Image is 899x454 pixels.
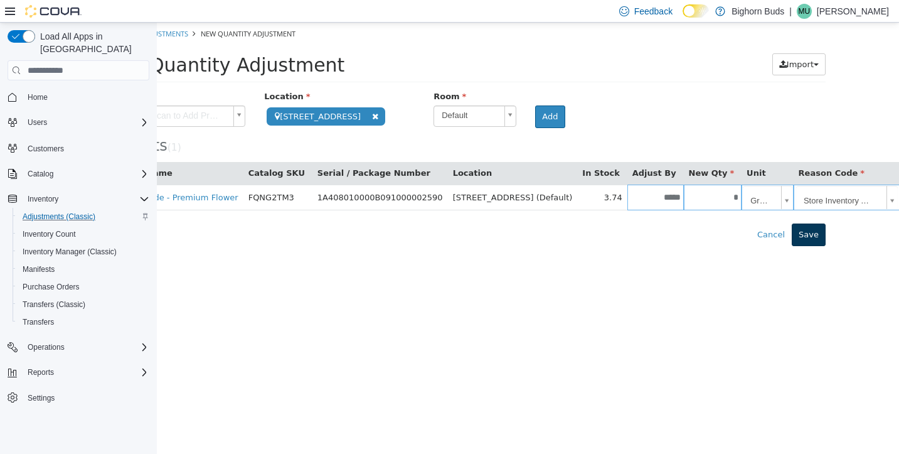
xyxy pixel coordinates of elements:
button: Catalog SKU [92,144,151,157]
span: Customers [28,144,64,154]
span: Purchase Orders [18,279,149,295]
span: Reports [23,365,149,380]
span: Settings [28,393,55,403]
td: 1A408010000B091000002590 [156,162,291,188]
button: Inventory Manager (Classic) [13,243,154,261]
span: Transfers (Classic) [23,300,85,310]
a: Home [23,90,53,105]
button: Transfers [13,313,154,331]
span: New Qty [532,146,578,155]
span: Inventory [28,194,58,204]
span: Room [277,69,309,78]
span: Transfers [23,317,54,327]
span: Gram [586,163,619,188]
span: Inventory Manager (Classic) [18,244,149,259]
nav: Complex example [8,83,149,440]
a: Inventory Manager (Classic) [18,244,122,259]
span: Catalog [28,169,53,179]
td: FQNG2TM3 [87,162,156,188]
button: Cancel [593,201,635,224]
span: Default [277,84,343,103]
button: Manifests [13,261,154,278]
span: [STREET_ADDRESS] (Default) [296,170,416,180]
button: Inventory [23,192,63,207]
button: Transfers (Classic) [13,296,154,313]
span: Store Inventory Audit [639,163,725,188]
button: Users [23,115,52,130]
a: Purchase Orders [18,279,85,295]
span: New Quantity Adjustment [44,6,139,16]
button: Adjust By [476,144,522,157]
span: Users [28,117,47,127]
button: Import [615,31,669,53]
p: Bighorn Buds [731,4,784,19]
span: Transfers [18,315,149,330]
span: Settings [23,390,149,406]
span: Reports [28,367,54,377]
button: Users [3,114,154,131]
td: 3.74 [420,162,470,188]
a: Gram [586,163,635,187]
span: [STREET_ADDRESS] [110,85,228,103]
button: Adjustments (Classic) [13,208,154,225]
span: Manifests [23,264,55,274]
span: Inventory [23,192,149,207]
button: Location [296,144,338,157]
span: Inventory Manager (Classic) [23,247,117,257]
button: Unit [590,144,611,157]
div: Myra Uribe [797,4,812,19]
span: Operations [28,342,65,352]
span: Home [28,92,48,102]
button: Home [3,88,154,106]
span: Load All Apps in [GEOGRAPHIC_DATA] [35,30,149,55]
button: In Stock [425,144,465,157]
span: Transfers (Classic) [18,297,149,312]
span: Home [23,89,149,105]
a: Inventory Count [18,227,81,242]
a: Manifests [18,262,60,277]
p: [PERSON_NAME] [817,4,889,19]
span: Import [630,37,657,46]
button: Purchase Orders [13,278,154,296]
button: Save [635,201,669,224]
button: Catalog [23,166,58,181]
span: Manifests [18,262,149,277]
span: Inventory Count [23,229,76,239]
span: Purchase Orders [23,282,80,292]
span: Users [23,115,149,130]
button: Operations [3,338,154,356]
span: Catalog [23,166,149,181]
span: Adjustments (Classic) [18,209,149,224]
a: Customers [23,141,69,156]
small: ( ) [11,119,24,131]
button: Serial / Package Number [161,144,276,157]
a: Transfers [18,315,59,330]
a: Store Inventory Audit [639,163,741,187]
button: Reports [3,364,154,381]
a: Default [277,83,359,104]
span: Reason Code [642,146,708,155]
a: Adjustments (Classic) [18,209,100,224]
a: Settings [23,391,60,406]
span: Customers [23,140,149,156]
span: Location [107,69,153,78]
a: Transfers (Classic) [18,297,90,312]
span: Adjustments (Classic) [23,212,95,222]
button: Customers [3,139,154,157]
p: | [789,4,792,19]
button: Inventory Count [13,225,154,243]
button: Add [378,83,408,105]
span: Inventory Count [18,227,149,242]
span: Feedback [634,5,673,18]
input: Dark Mode [683,4,709,18]
button: Catalog [3,165,154,183]
span: Operations [23,340,149,355]
button: Inventory [3,190,154,208]
img: Cova [25,5,82,18]
span: MU [799,4,811,19]
button: Operations [23,340,70,355]
button: Settings [3,389,154,407]
span: 1 [14,119,21,131]
button: Reports [23,365,59,380]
